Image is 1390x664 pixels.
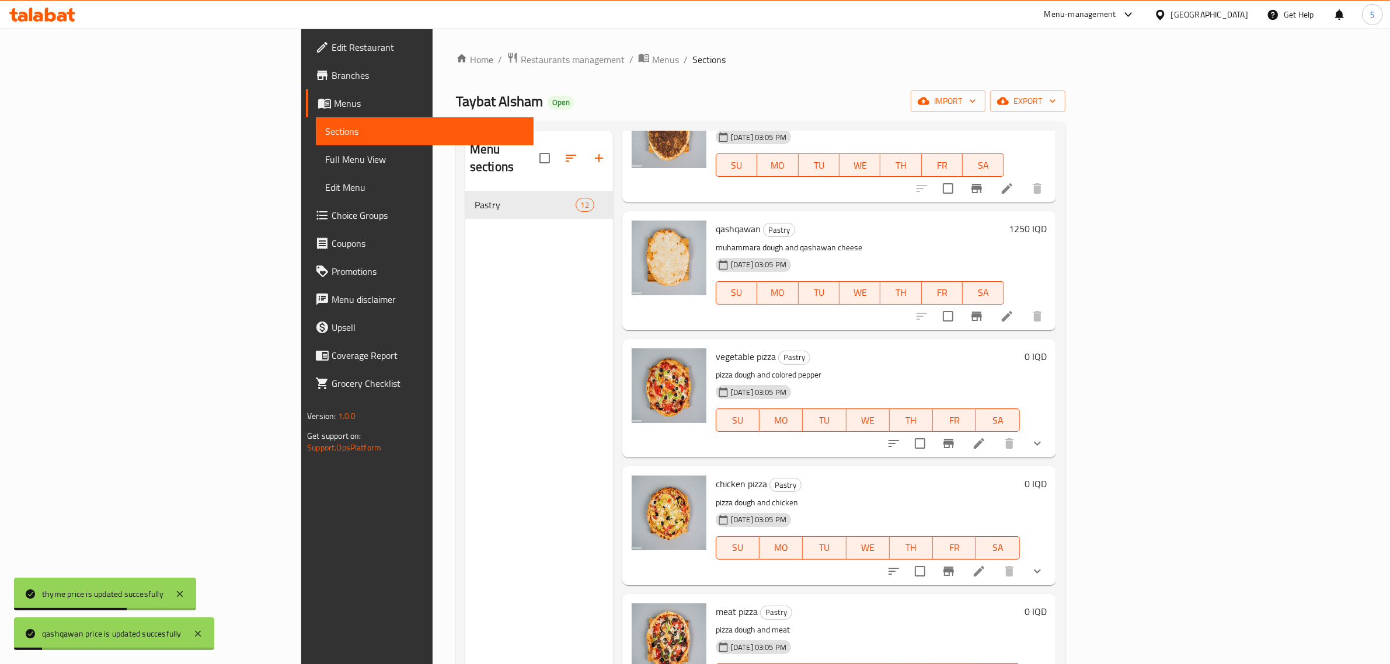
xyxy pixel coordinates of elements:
[332,376,524,390] span: Grocery Checklist
[716,495,1020,510] p: pizza dough and chicken
[716,281,757,305] button: SU
[880,429,908,457] button: sort-choices
[1025,603,1047,620] h6: 0 IQD
[338,408,356,424] span: 1.0.0
[803,284,835,301] span: TU
[967,284,999,301] span: SA
[760,536,803,560] button: MO
[334,96,524,110] span: Menus
[936,176,960,201] span: Select to update
[332,264,524,278] span: Promotions
[764,539,798,556] span: MO
[963,302,991,330] button: Branch-specific-item
[922,281,963,305] button: FR
[880,153,921,177] button: TH
[726,259,791,270] span: [DATE] 03:05 PM
[976,408,1019,432] button: SA
[521,53,625,67] span: Restaurants management
[716,603,758,620] span: meat pizza
[1030,564,1044,578] svg: Show Choices
[844,284,876,301] span: WE
[42,627,182,640] div: qashqawan price is updated succesfully
[846,536,890,560] button: WE
[938,539,971,556] span: FR
[716,220,761,237] span: qashqawan
[885,157,917,174] span: TH
[757,281,798,305] button: MO
[926,157,958,174] span: FR
[716,153,757,177] button: SU
[933,408,976,432] button: FR
[995,429,1023,457] button: delete
[306,201,534,229] a: Choice Groups
[803,157,835,174] span: TU
[307,428,361,443] span: Get support on:
[926,284,958,301] span: FR
[807,412,841,429] span: TU
[851,412,885,429] span: WE
[726,132,791,143] span: [DATE] 03:05 PM
[532,146,557,170] span: Select all sections
[999,94,1056,109] span: export
[799,281,839,305] button: TU
[632,476,706,550] img: chicken pizza
[332,320,524,334] span: Upsell
[306,229,534,257] a: Coupons
[1370,8,1375,21] span: S
[576,200,594,211] span: 12
[1000,181,1014,195] a: Edit menu item
[332,208,524,222] span: Choice Groups
[762,284,793,301] span: MO
[1023,302,1051,330] button: delete
[721,284,753,301] span: SU
[763,223,795,237] div: Pastry
[935,429,963,457] button: Branch-specific-item
[1000,309,1014,323] a: Edit menu item
[890,536,933,560] button: TH
[908,431,932,456] span: Select to update
[990,90,1065,112] button: export
[632,221,706,295] img: qashqawan
[1025,348,1047,365] h6: 0 IQD
[890,408,933,432] button: TH
[684,53,688,67] li: /
[465,186,613,223] nav: Menu sections
[1171,8,1248,21] div: [GEOGRAPHIC_DATA]
[967,157,999,174] span: SA
[1009,221,1047,237] h6: 1250 IQD
[332,236,524,250] span: Coupons
[306,33,534,61] a: Edit Restaurant
[721,412,755,429] span: SU
[716,240,1004,255] p: muhammara dough and qashawan cheese
[332,292,524,306] span: Menu disclaimer
[963,153,1004,177] button: SA
[976,536,1019,560] button: SA
[778,351,810,365] div: Pastry
[325,124,524,138] span: Sections
[726,387,791,398] span: [DATE] 03:05 PM
[306,61,534,89] a: Branches
[632,93,706,168] img: thyme
[475,198,576,212] div: Pastry
[332,68,524,82] span: Branches
[1023,429,1051,457] button: show more
[995,557,1023,585] button: delete
[844,157,876,174] span: WE
[851,539,885,556] span: WE
[306,369,534,397] a: Grocery Checklist
[585,144,613,172] button: Add section
[908,559,932,583] span: Select to update
[803,408,846,432] button: TU
[726,642,791,653] span: [DATE] 03:05 PM
[42,588,163,600] div: thyme price is updated succesfully
[726,514,791,525] span: [DATE] 03:05 PM
[885,284,917,301] span: TH
[557,144,585,172] span: Sort sections
[716,536,760,560] button: SU
[1023,174,1051,202] button: delete
[456,52,1065,67] nav: breadcrumb
[762,157,793,174] span: MO
[325,152,524,166] span: Full Menu View
[846,408,890,432] button: WE
[316,117,534,145] a: Sections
